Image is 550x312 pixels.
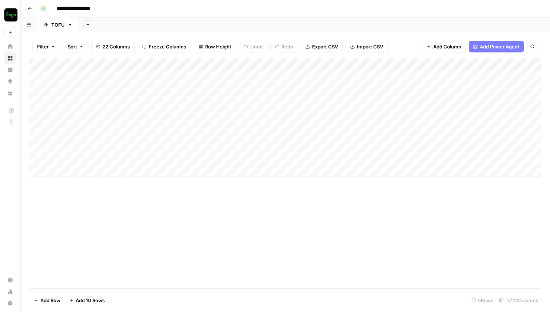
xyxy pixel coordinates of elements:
[4,6,16,24] button: Workspace: Sage SEO
[346,41,388,52] button: Import CSV
[480,43,519,50] span: Add Power Agent
[239,41,267,52] button: Undo
[469,295,496,306] div: 5 Rows
[4,41,16,52] a: Home
[282,43,293,50] span: Redo
[301,41,343,52] button: Export CSV
[469,41,524,52] button: Add Power Agent
[205,43,231,50] span: Row Height
[91,41,135,52] button: 22 Columns
[37,43,49,50] span: Filter
[4,76,16,87] a: Opportunities
[4,274,16,286] a: Settings
[4,64,16,76] a: Insights
[40,297,60,304] span: Add Row
[4,286,16,297] a: Usage
[65,295,109,306] button: Add 10 Rows
[194,41,236,52] button: Row Height
[433,43,461,50] span: Add Column
[51,21,65,28] div: TOFU
[4,297,16,309] button: Help + Support
[4,52,16,64] a: Browse
[422,41,466,52] button: Add Column
[496,295,541,306] div: 10/22 Columns
[63,41,88,52] button: Sort
[357,43,383,50] span: Import CSV
[250,43,263,50] span: Undo
[68,43,77,50] span: Sort
[4,8,17,21] img: Sage SEO Logo
[149,43,186,50] span: Freeze Columns
[137,41,191,52] button: Freeze Columns
[4,87,16,99] a: Your Data
[76,297,105,304] span: Add 10 Rows
[32,41,60,52] button: Filter
[103,43,130,50] span: 22 Columns
[270,41,298,52] button: Redo
[312,43,338,50] span: Export CSV
[37,17,79,32] a: TOFU
[29,295,65,306] button: Add Row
